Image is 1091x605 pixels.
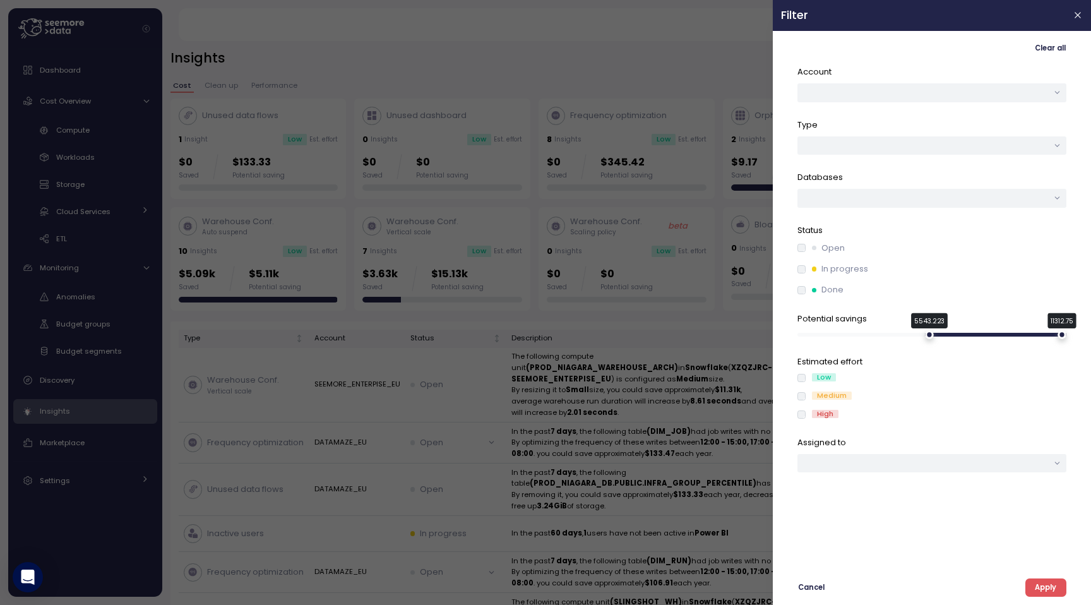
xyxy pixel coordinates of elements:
[812,373,836,381] div: Low
[821,263,868,275] p: In progress
[1034,39,1066,57] button: Clear all
[1035,40,1066,57] span: Clear all
[812,392,852,400] div: Medium
[1025,578,1066,597] button: Apply
[797,66,1066,78] p: Account
[781,9,1063,21] h2: Filter
[797,578,825,597] button: Cancel
[798,579,825,596] span: Cancel
[797,171,1066,184] p: Databases
[797,356,1066,368] p: Estimated effort
[821,284,844,296] p: Done
[821,242,845,255] p: Open
[797,436,1066,449] p: Assigned to
[797,224,1066,237] p: Status
[797,313,1066,325] p: Potential savings
[812,410,838,418] div: High
[13,562,43,592] div: Open Intercom Messenger
[1035,579,1056,596] span: Apply
[797,119,1066,131] p: Type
